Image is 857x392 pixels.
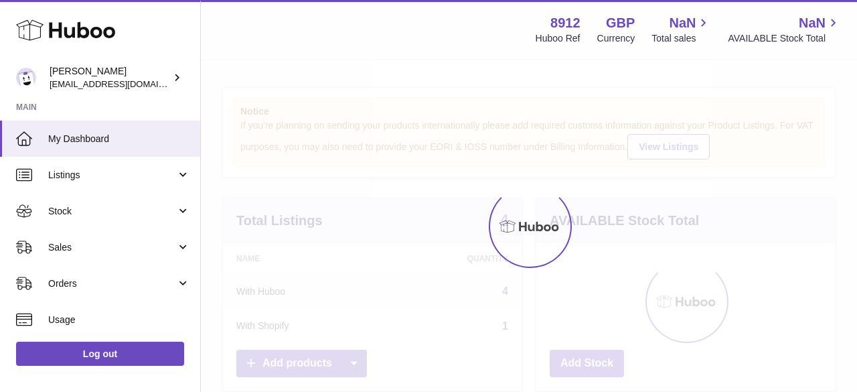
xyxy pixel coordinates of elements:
div: Currency [597,32,635,45]
strong: GBP [606,14,635,32]
a: Log out [16,342,184,366]
span: Listings [48,169,176,182]
span: Total sales [651,32,711,45]
span: [EMAIL_ADDRESS][DOMAIN_NAME] [50,78,197,89]
span: NaN [669,14,696,32]
strong: 8912 [550,14,580,32]
span: NaN [799,14,826,32]
span: Sales [48,241,176,254]
span: Orders [48,277,176,290]
a: NaN AVAILABLE Stock Total [728,14,841,45]
a: NaN Total sales [651,14,711,45]
span: My Dashboard [48,133,190,145]
span: Stock [48,205,176,218]
div: [PERSON_NAME] [50,65,170,90]
div: Huboo Ref [536,32,580,45]
img: internalAdmin-8912@internal.huboo.com [16,68,36,88]
span: AVAILABLE Stock Total [728,32,841,45]
span: Usage [48,314,190,326]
